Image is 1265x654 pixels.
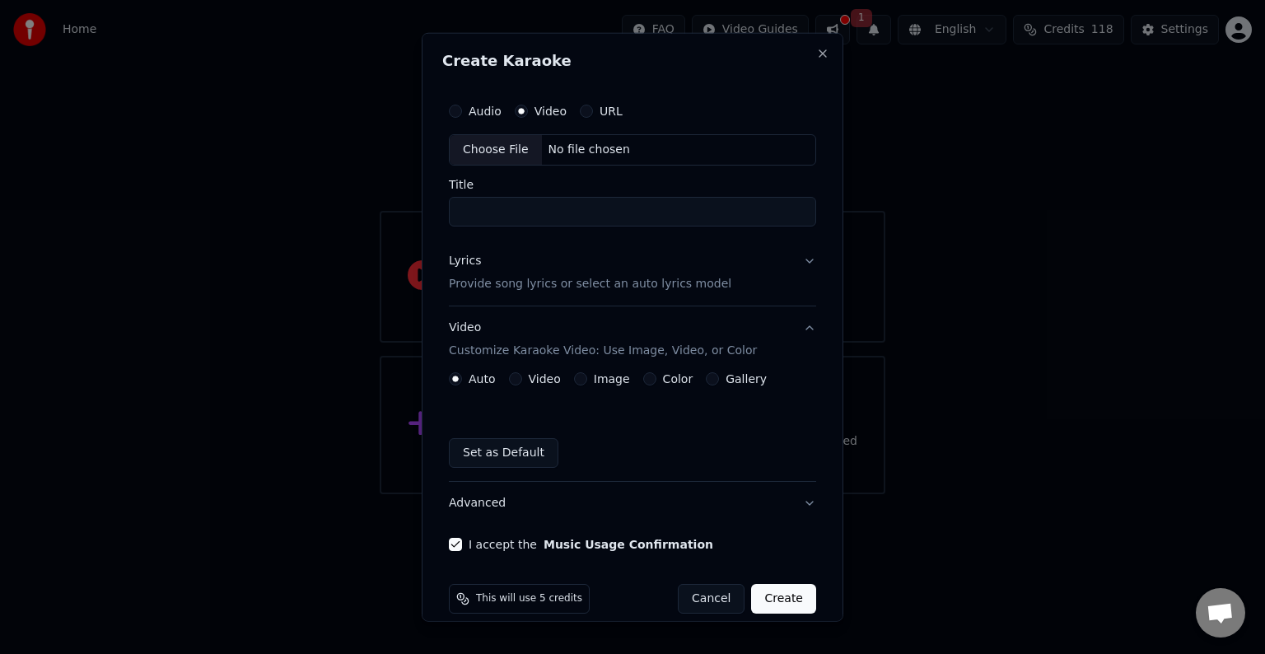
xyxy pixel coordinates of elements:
[449,343,757,359] p: Customize Karaoke Video: Use Image, Video, or Color
[449,482,816,525] button: Advanced
[449,372,816,481] div: VideoCustomize Karaoke Video: Use Image, Video, or Color
[449,240,816,306] button: LyricsProvide song lyrics or select an auto lyrics model
[663,373,693,385] label: Color
[442,54,823,68] h2: Create Karaoke
[449,306,816,372] button: VideoCustomize Karaoke Video: Use Image, Video, or Color
[594,373,630,385] label: Image
[469,373,496,385] label: Auto
[449,179,816,190] label: Title
[542,142,637,158] div: No file chosen
[476,592,582,605] span: This will use 5 credits
[678,584,745,614] button: Cancel
[449,253,481,269] div: Lyrics
[529,373,561,385] label: Video
[449,320,757,359] div: Video
[449,276,731,292] p: Provide song lyrics or select an auto lyrics model
[726,373,767,385] label: Gallery
[751,584,816,614] button: Create
[450,135,542,165] div: Choose File
[469,105,502,117] label: Audio
[469,539,713,550] label: I accept the
[534,105,567,117] label: Video
[600,105,623,117] label: URL
[544,539,713,550] button: I accept the
[449,438,558,468] button: Set as Default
